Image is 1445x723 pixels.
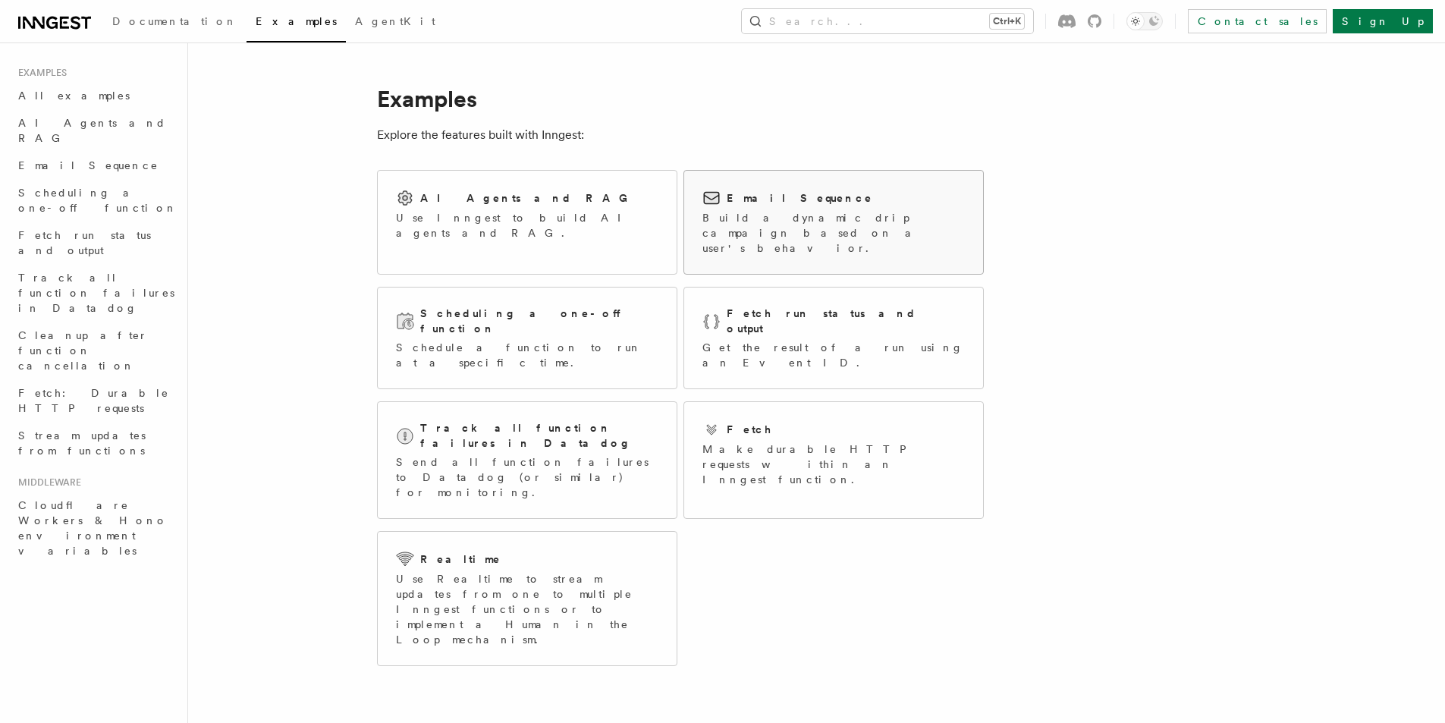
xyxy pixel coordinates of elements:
[256,15,337,27] span: Examples
[1188,9,1327,33] a: Contact sales
[346,5,444,41] a: AgentKit
[742,9,1033,33] button: Search...Ctrl+K
[727,422,773,437] h2: Fetch
[683,170,984,275] a: Email SequenceBuild a dynamic drip campaign based on a user's behavior.
[247,5,346,42] a: Examples
[727,306,965,336] h2: Fetch run status and output
[18,329,148,372] span: Cleanup after function cancellation
[12,67,67,79] span: Examples
[103,5,247,41] a: Documentation
[12,264,178,322] a: Track all function failures in Datadog
[12,179,178,222] a: Scheduling a one-off function
[18,272,174,314] span: Track all function failures in Datadog
[1333,9,1433,33] a: Sign Up
[683,287,984,389] a: Fetch run status and outputGet the result of a run using an Event ID.
[377,401,677,519] a: Track all function failures in DatadogSend all function failures to Datadog (or similar) for moni...
[396,571,658,647] p: Use Realtime to stream updates from one to multiple Inngest functions or to implement a Human in ...
[702,340,965,370] p: Get the result of a run using an Event ID.
[377,531,677,666] a: RealtimeUse Realtime to stream updates from one to multiple Inngest functions or to implement a H...
[1126,12,1163,30] button: Toggle dark mode
[112,15,237,27] span: Documentation
[18,117,166,144] span: AI Agents and RAG
[18,90,130,102] span: All examples
[12,379,178,422] a: Fetch: Durable HTTP requests
[18,187,177,214] span: Scheduling a one-off function
[12,222,178,264] a: Fetch run status and output
[396,454,658,500] p: Send all function failures to Datadog (or similar) for monitoring.
[420,552,501,567] h2: Realtime
[18,229,151,256] span: Fetch run status and output
[396,340,658,370] p: Schedule a function to run at a specific time.
[12,152,178,179] a: Email Sequence
[990,14,1024,29] kbd: Ctrl+K
[355,15,435,27] span: AgentKit
[18,387,169,414] span: Fetch: Durable HTTP requests
[377,170,677,275] a: AI Agents and RAGUse Inngest to build AI agents and RAG.
[396,210,658,240] p: Use Inngest to build AI agents and RAG.
[702,442,965,487] p: Make durable HTTP requests within an Inngest function.
[12,476,81,489] span: Middleware
[420,190,636,206] h2: AI Agents and RAG
[12,492,178,564] a: Cloudflare Workers & Hono environment variables
[377,287,677,389] a: Scheduling a one-off functionSchedule a function to run at a specific time.
[18,159,159,171] span: Email Sequence
[18,429,146,457] span: Stream updates from functions
[18,499,168,557] span: Cloudflare Workers & Hono environment variables
[702,210,965,256] p: Build a dynamic drip campaign based on a user's behavior.
[377,124,984,146] p: Explore the features built with Inngest:
[683,401,984,519] a: FetchMake durable HTTP requests within an Inngest function.
[420,420,658,451] h2: Track all function failures in Datadog
[12,322,178,379] a: Cleanup after function cancellation
[727,190,873,206] h2: Email Sequence
[377,85,984,112] h1: Examples
[420,306,658,336] h2: Scheduling a one-off function
[12,82,178,109] a: All examples
[12,109,178,152] a: AI Agents and RAG
[12,422,178,464] a: Stream updates from functions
